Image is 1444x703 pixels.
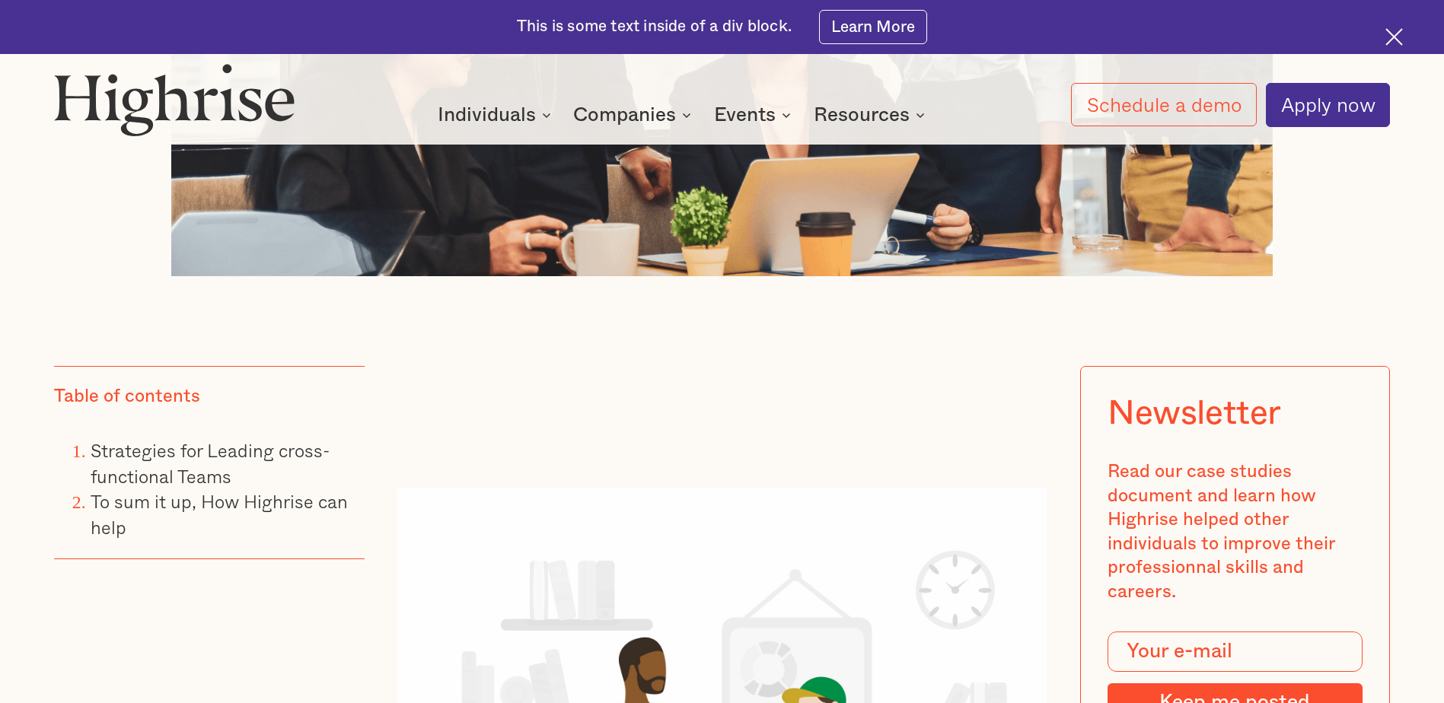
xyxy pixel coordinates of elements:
div: Companies [573,106,696,124]
div: Read our case studies document and learn how Highrise helped other individuals to improve their p... [1108,460,1362,604]
div: This is some text inside of a div block. [517,16,792,37]
div: Events [714,106,776,124]
div: Resources [814,106,929,124]
div: Newsletter [1108,394,1281,434]
div: Resources [814,106,910,124]
a: Schedule a demo [1071,83,1256,126]
p: ‍ [397,366,1046,399]
div: Events [714,106,795,124]
img: Highrise logo [54,63,295,136]
div: Individuals [438,106,536,124]
div: Individuals [438,106,556,124]
a: Strategies for Leading cross-functional Teams [91,436,330,490]
div: Table of contents [54,385,200,409]
a: Learn More [819,10,928,44]
input: Your e-mail [1108,631,1362,672]
a: To sum it up, How Highrise can help [91,487,348,541]
a: Apply now [1266,83,1390,127]
img: Cross icon [1385,28,1403,46]
div: Companies [573,106,676,124]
